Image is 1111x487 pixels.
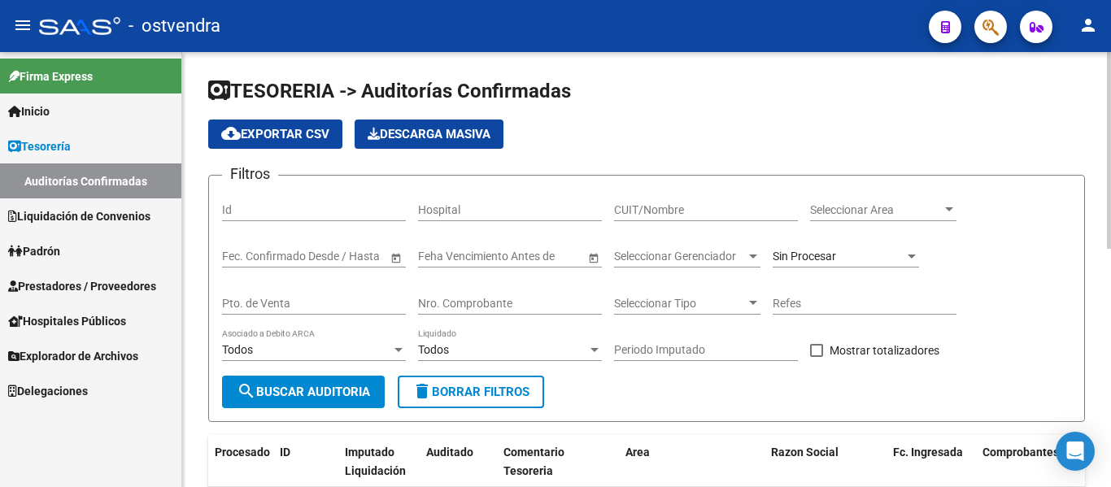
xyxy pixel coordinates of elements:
span: TESORERIA -> Auditorías Confirmadas [208,80,571,102]
input: Fecha inicio [222,250,281,263]
span: Todos [222,343,253,356]
app-download-masive: Descarga masiva de comprobantes (adjuntos) [355,120,503,149]
mat-icon: menu [13,15,33,35]
div: Open Intercom Messenger [1056,432,1095,471]
span: Seleccionar Tipo [614,297,746,311]
span: Sin Procesar [773,250,836,263]
span: Mostrar totalizadores [830,341,939,360]
span: Delegaciones [8,382,88,400]
span: Razon Social [771,446,839,459]
span: Inicio [8,102,50,120]
span: Liquidación de Convenios [8,207,150,225]
span: Firma Express [8,67,93,85]
button: Buscar Auditoria [222,376,385,408]
input: Fecha fin [295,250,375,263]
span: Todos [418,343,449,356]
span: Seleccionar Gerenciador [614,250,746,263]
span: Imputado Liquidación [345,446,406,477]
span: Auditado [426,446,473,459]
span: Procesado [215,446,270,459]
span: - ostvendra [129,8,220,44]
span: Area [625,446,650,459]
span: Comentario Tesoreria [503,446,564,477]
button: Open calendar [387,249,404,266]
mat-icon: delete [412,381,432,401]
mat-icon: person [1078,15,1098,35]
span: Seleccionar Area [810,203,942,217]
span: Prestadores / Proveedores [8,277,156,295]
button: Borrar Filtros [398,376,544,408]
span: Tesorería [8,137,71,155]
span: Explorador de Archivos [8,347,138,365]
mat-icon: search [237,381,256,401]
span: Exportar CSV [221,127,329,141]
button: Descarga Masiva [355,120,503,149]
span: Descarga Masiva [368,127,490,141]
span: Fc. Ingresada [893,446,963,459]
span: Buscar Auditoria [237,385,370,399]
button: Exportar CSV [208,120,342,149]
h3: Filtros [222,163,278,185]
button: Open calendar [585,249,602,266]
span: ID [280,446,290,459]
span: Borrar Filtros [412,385,529,399]
span: Hospitales Públicos [8,312,126,330]
mat-icon: cloud_download [221,124,241,143]
span: Padrón [8,242,60,260]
